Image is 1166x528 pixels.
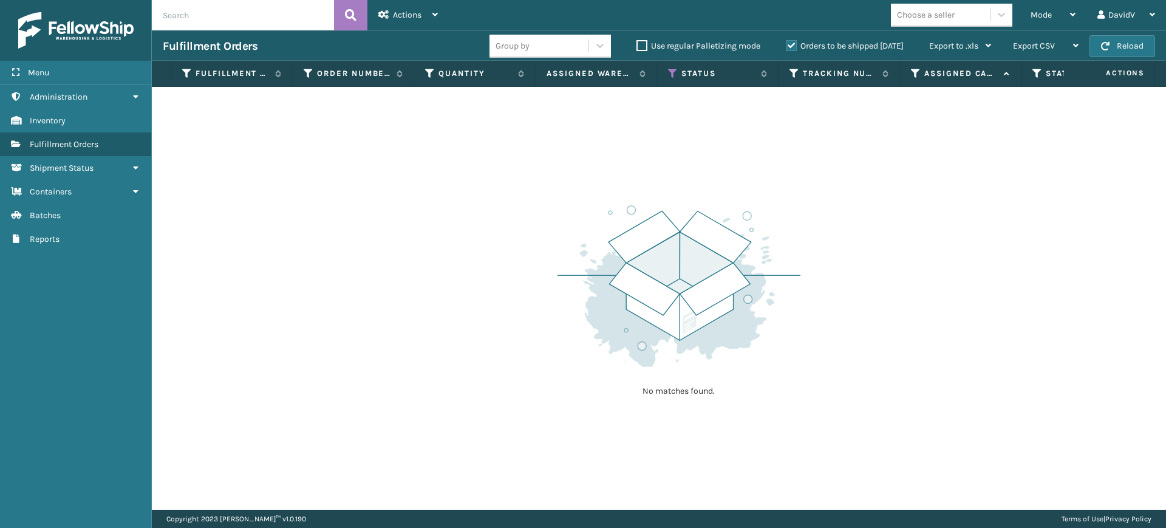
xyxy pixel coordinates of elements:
label: Assigned Warehouse [547,68,633,79]
span: Mode [1031,10,1052,20]
div: | [1062,510,1151,528]
label: Status [681,68,755,79]
label: Quantity [438,68,512,79]
span: Batches [30,210,61,221]
span: Actions [1068,63,1152,83]
label: State [1046,68,1119,79]
span: Menu [28,67,49,78]
span: Reports [30,234,60,244]
label: Use regular Palletizing mode [636,41,760,51]
span: Containers [30,187,72,197]
h3: Fulfillment Orders [163,39,257,53]
label: Order Number [317,68,390,79]
a: Terms of Use [1062,515,1103,523]
span: Inventory [30,115,66,126]
label: Assigned Carrier Service [924,68,998,79]
span: Export CSV [1013,41,1055,51]
div: Choose a seller [897,9,955,21]
span: Administration [30,92,87,102]
label: Fulfillment Order Id [196,68,269,79]
label: Tracking Number [803,68,876,79]
a: Privacy Policy [1105,515,1151,523]
label: Orders to be shipped [DATE] [786,41,904,51]
span: Fulfillment Orders [30,139,98,149]
span: Actions [393,10,421,20]
span: Export to .xls [929,41,978,51]
button: Reload [1089,35,1155,57]
p: Copyright 2023 [PERSON_NAME]™ v 1.0.190 [166,510,306,528]
img: logo [18,12,134,49]
div: Group by [496,39,530,52]
span: Shipment Status [30,163,94,173]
